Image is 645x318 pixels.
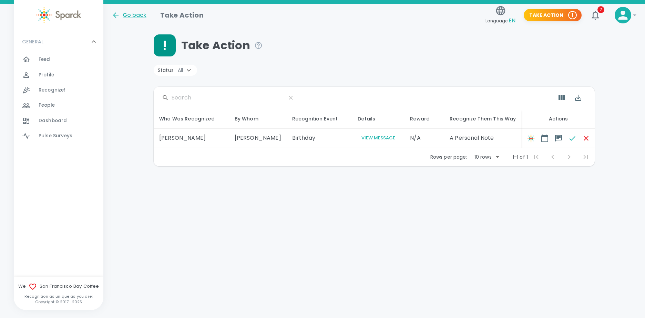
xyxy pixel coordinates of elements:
[39,72,54,78] span: Profile
[154,129,229,148] td: [PERSON_NAME]
[587,7,604,23] button: 7
[430,153,467,160] p: Rows per page:
[561,149,577,165] span: Next Page
[158,67,183,74] span: Status
[524,9,582,22] button: Take Action 1
[292,115,347,123] div: Recognition Event
[162,94,169,101] svg: Search
[14,67,103,83] a: Profile
[473,153,493,160] div: 10 rows
[14,299,103,305] p: Copyright © 2017 - 2025
[528,149,544,165] span: First Page
[14,31,103,52] div: GENERAL
[14,52,103,67] a: Feed
[181,39,263,52] span: Take Action
[509,17,515,24] span: EN
[450,115,525,123] div: Recognize Them This Way
[14,128,103,144] a: Pulse Surveys
[524,131,538,145] button: Sparck logo
[14,98,103,113] a: People
[483,3,518,28] button: Language:EN
[570,89,586,106] button: Export
[254,41,263,50] svg: It's time to personalize your recognition! These people were recognized yet it would mean the mos...
[14,294,103,299] p: Recognition as unique as you are!
[39,102,55,109] span: People
[577,149,594,165] span: Last Page
[22,38,43,45] p: GENERAL
[513,153,528,160] p: 1-1 of 1
[410,115,439,123] div: Reward
[14,7,103,23] a: Sparck logo
[358,115,399,123] div: Details
[235,115,281,123] div: By Whom
[544,149,561,165] span: Previous Page
[39,117,67,124] span: Dashboard
[527,134,535,142] img: Sparck logo
[39,87,65,94] span: Recognize!
[154,65,197,76] div: Status All
[112,11,146,19] button: Go back
[14,283,103,291] span: We San Francisco Bay Coffee
[553,89,570,106] button: Show Columns
[405,129,444,148] td: N/A
[36,7,81,23] img: Sparck logo
[14,83,103,98] a: Recognize!
[572,12,573,19] p: 1
[172,92,280,103] input: Search
[160,10,204,21] h1: Take Action
[358,134,399,142] button: View Message
[485,16,515,25] span: Language:
[159,115,224,123] div: Who Was Recognized
[178,67,183,74] span: All
[229,129,287,148] td: [PERSON_NAME]
[14,113,103,128] a: Dashboard
[444,129,530,148] td: A Personal Note
[14,52,103,146] div: GENERAL
[39,56,50,63] span: Feed
[597,6,604,13] span: 7
[287,129,352,148] td: Birthday
[39,132,72,139] span: Pulse Surveys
